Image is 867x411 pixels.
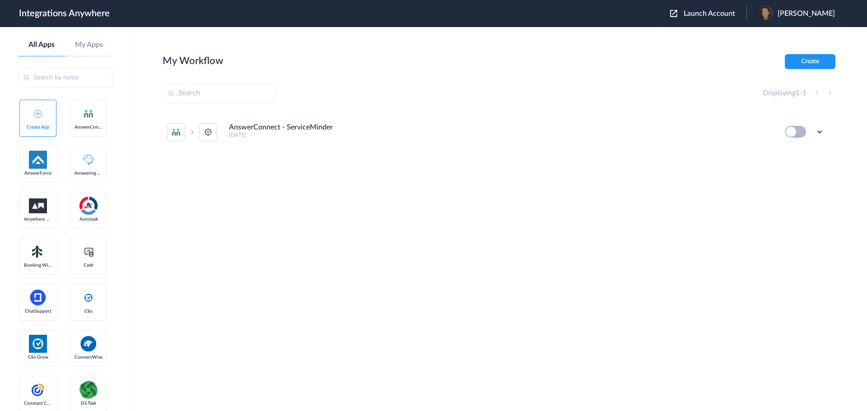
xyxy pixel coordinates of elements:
img: aww.png [29,199,47,213]
span: [PERSON_NAME] [778,9,835,18]
img: cash-logo.svg [83,246,94,257]
span: Anywhere Works [24,217,52,222]
img: constant-contact.svg [29,381,47,399]
img: chatsupport-icon.svg [29,289,47,307]
span: AnswerConnect [75,125,103,130]
img: Clio.jpg [29,335,47,353]
img: launch-acct-icon.svg [670,10,677,17]
span: Create App [24,125,52,130]
span: Launch Account [684,10,735,17]
h4: Displaying - [763,89,806,97]
h2: My Workflow [163,55,223,67]
img: clio-logo.svg [83,292,94,303]
input: Search [163,83,275,103]
span: AnswerForce [24,171,52,176]
img: answerconnect-logo.svg [83,108,94,119]
span: Clio Grow [24,355,52,360]
span: Answering Service [75,171,103,176]
span: 1 [796,89,800,97]
a: All Apps [18,41,65,49]
span: Booking Widget [24,263,52,268]
button: Launch Account [670,9,746,18]
span: ConnectWise [75,355,103,360]
img: connectwise.png [79,335,98,352]
span: 1 [802,89,806,97]
img: autotask.png [79,197,98,215]
span: ChatSupport [24,309,52,314]
img: add-icon.svg [34,110,42,118]
h5: [DATE] [229,132,773,138]
img: img-9633.jpg [758,6,773,21]
h1: Integrations Anywhere [19,8,110,19]
span: DS Task [75,401,103,406]
img: distributedSource.png [79,381,98,399]
input: Search by name [18,68,112,88]
span: Cash [75,263,103,268]
button: Create [785,54,835,69]
span: Autotask [75,217,103,222]
img: af-app-logo.svg [29,151,47,169]
img: Setmore_Logo.svg [29,244,47,260]
h4: AnswerConnect - ServiceMinder [229,123,333,132]
img: Answering_service.png [79,151,98,169]
span: Clio [75,309,103,314]
a: My Apps [65,41,113,49]
span: Constant Contact [24,401,52,406]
